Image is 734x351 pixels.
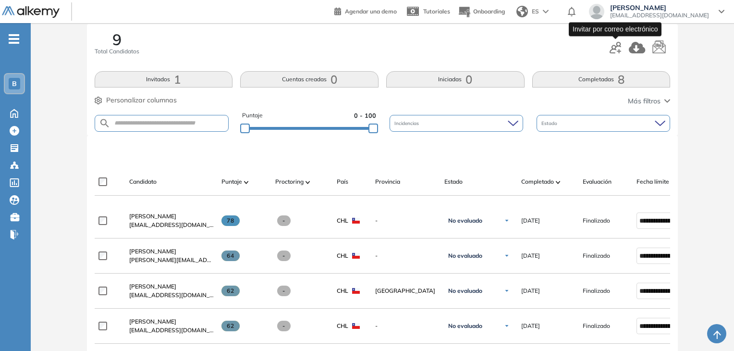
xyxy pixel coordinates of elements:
[521,322,540,330] span: [DATE]
[352,288,360,294] img: CHL
[448,287,482,295] span: No evaluado
[504,253,510,259] img: Ícono de flecha
[2,6,60,18] img: Logo
[504,218,510,224] img: Ícono de flecha
[516,6,528,17] img: world
[444,177,463,186] span: Estado
[583,177,612,186] span: Evaluación
[242,111,263,120] span: Puntaje
[129,291,214,300] span: [EMAIL_ADDRESS][DOMAIN_NAME]
[221,215,240,226] span: 78
[95,47,139,56] span: Total Candidatos
[352,218,360,224] img: CHL
[337,177,348,186] span: País
[610,12,709,19] span: [EMAIL_ADDRESS][DOMAIN_NAME]
[277,215,291,226] span: -
[129,282,214,291] a: [PERSON_NAME]
[532,7,539,16] span: ES
[275,177,304,186] span: Proctoring
[458,1,505,22] button: Onboarding
[221,286,240,296] span: 62
[129,317,214,326] a: [PERSON_NAME]
[99,117,110,129] img: SEARCH_ALT
[129,326,214,335] span: [EMAIL_ADDRESS][DOMAIN_NAME]
[423,8,450,15] span: Tutoriales
[129,177,157,186] span: Candidato
[532,71,671,88] button: Completadas8
[394,120,421,127] span: Incidencias
[610,4,709,12] span: [PERSON_NAME]
[337,251,348,260] span: CHL
[352,253,360,259] img: CHL
[541,120,559,127] span: Estado
[375,177,400,186] span: Provincia
[504,323,510,329] img: Ícono de flecha
[306,181,310,184] img: [missing "en.ARROW_ALT" translation]
[277,251,291,261] span: -
[543,10,549,13] img: arrow
[521,287,540,295] span: [DATE]
[277,286,291,296] span: -
[12,80,17,88] span: B
[390,115,523,132] div: Incidencias
[354,111,376,120] span: 0 - 100
[337,287,348,295] span: CHL
[686,305,734,351] div: Widget de chat
[221,251,240,261] span: 64
[375,251,437,260] span: -
[556,181,561,184] img: [missing "en.ARROW_ALT" translation]
[628,96,661,106] span: Más filtros
[504,288,510,294] img: Ícono de flecha
[129,221,214,229] span: [EMAIL_ADDRESS][DOMAIN_NAME]
[375,216,437,225] span: -
[448,252,482,260] span: No evaluado
[106,95,177,105] span: Personalizar columnas
[537,115,670,132] div: Estado
[129,318,176,325] span: [PERSON_NAME]
[521,216,540,225] span: [DATE]
[352,323,360,329] img: CHL
[240,71,379,88] button: Cuentas creadas0
[129,248,176,255] span: [PERSON_NAME]
[9,38,19,40] i: -
[448,217,482,225] span: No evaluado
[129,283,176,290] span: [PERSON_NAME]
[345,8,397,15] span: Agendar una demo
[337,216,348,225] span: CHL
[386,71,525,88] button: Iniciadas0
[95,95,177,105] button: Personalizar columnas
[473,8,505,15] span: Onboarding
[277,321,291,331] span: -
[129,256,214,264] span: [PERSON_NAME][EMAIL_ADDRESS][DOMAIN_NAME]
[375,287,437,295] span: [GEOGRAPHIC_DATA]
[583,322,610,330] span: Finalizado
[129,247,214,256] a: [PERSON_NAME]
[129,212,214,221] a: [PERSON_NAME]
[375,322,437,330] span: -
[628,96,670,106] button: Más filtros
[244,181,249,184] img: [missing "en.ARROW_ALT" translation]
[95,71,233,88] button: Invitados1
[129,213,176,220] span: [PERSON_NAME]
[521,251,540,260] span: [DATE]
[221,177,242,186] span: Puntaje
[448,322,482,330] span: No evaluado
[583,287,610,295] span: Finalizado
[569,22,661,36] div: Invitar por correo electrónico
[221,321,240,331] span: 62
[583,216,610,225] span: Finalizado
[636,177,669,186] span: Fecha límite
[334,5,397,16] a: Agendar una demo
[521,177,554,186] span: Completado
[583,251,610,260] span: Finalizado
[337,322,348,330] span: CHL
[112,32,122,47] span: 9
[686,305,734,351] iframe: Chat Widget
